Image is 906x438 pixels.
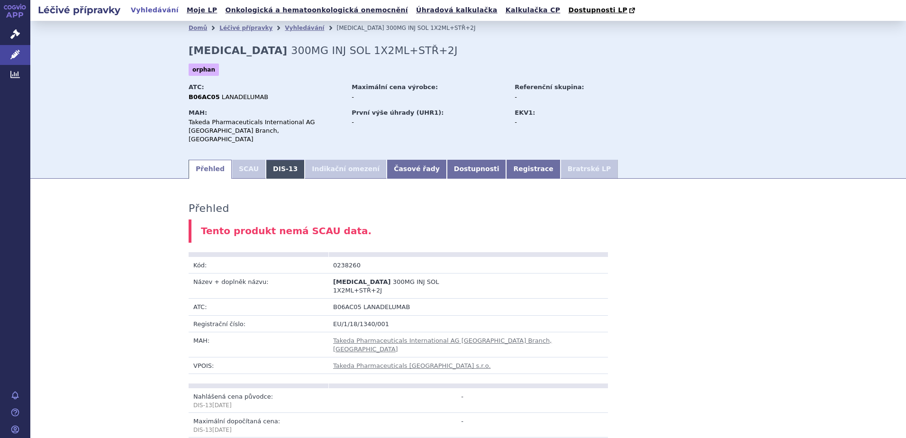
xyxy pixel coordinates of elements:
[387,160,447,179] a: Časové řady
[333,362,491,369] a: Takeda Pharmaceuticals [GEOGRAPHIC_DATA] s.r.o.
[266,160,305,179] a: DIS-13
[333,278,439,294] span: 300MG INJ SOL 1X2ML+STŘ+2J
[565,4,640,17] a: Dostupnosti LP
[189,64,219,76] span: orphan
[352,93,506,101] div: -
[189,257,328,274] td: Kód:
[328,257,468,274] td: 0238260
[189,413,328,438] td: Maximální dopočítaná cena:
[568,6,627,14] span: Dostupnosti LP
[333,337,552,353] a: Takeda Pharmaceuticals International AG [GEOGRAPHIC_DATA] Branch, [GEOGRAPHIC_DATA]
[193,401,324,410] p: DIS-13
[222,93,268,100] span: LANADELUMAB
[447,160,507,179] a: Dostupnosti
[333,278,390,285] span: [MEDICAL_DATA]
[515,93,621,101] div: -
[184,4,220,17] a: Moje LP
[189,93,220,100] strong: B06AC05
[352,109,444,116] strong: První výše úhrady (UHR1):
[333,303,362,310] span: B06AC05
[189,25,207,31] a: Domů
[189,118,343,144] div: Takeda Pharmaceuticals International AG [GEOGRAPHIC_DATA] Branch, [GEOGRAPHIC_DATA]
[189,274,328,299] td: Název + doplněk názvu:
[189,219,748,243] div: Tento produkt nemá SCAU data.
[515,83,584,91] strong: Referenční skupina:
[30,3,128,17] h2: Léčivé přípravky
[352,83,438,91] strong: Maximální cena výrobce:
[212,427,232,433] span: [DATE]
[189,388,328,413] td: Nahlášená cena původce:
[515,109,535,116] strong: EKV1:
[285,25,324,31] a: Vyhledávání
[328,315,608,332] td: EU/1/18/1340/001
[189,299,328,315] td: ATC:
[386,25,476,31] span: 300MG INJ SOL 1X2ML+STŘ+2J
[189,109,207,116] strong: MAH:
[291,45,458,56] span: 300MG INJ SOL 1X2ML+STŘ+2J
[328,413,468,438] td: -
[352,118,506,127] div: -
[189,160,232,179] a: Přehled
[515,118,621,127] div: -
[413,4,500,17] a: Úhradová kalkulačka
[503,4,563,17] a: Kalkulačka CP
[189,45,287,56] strong: [MEDICAL_DATA]
[336,25,384,31] span: [MEDICAL_DATA]
[128,4,181,17] a: Vyhledávání
[328,388,468,413] td: -
[219,25,272,31] a: Léčivé přípravky
[189,202,229,215] h3: Přehled
[189,83,204,91] strong: ATC:
[212,402,232,409] span: [DATE]
[363,303,410,310] span: LANADELUMAB
[189,357,328,374] td: VPOIS:
[189,332,328,357] td: MAH:
[222,4,411,17] a: Onkologická a hematoonkologická onemocnění
[193,426,324,434] p: DIS-13
[189,315,328,332] td: Registrační číslo:
[506,160,560,179] a: Registrace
